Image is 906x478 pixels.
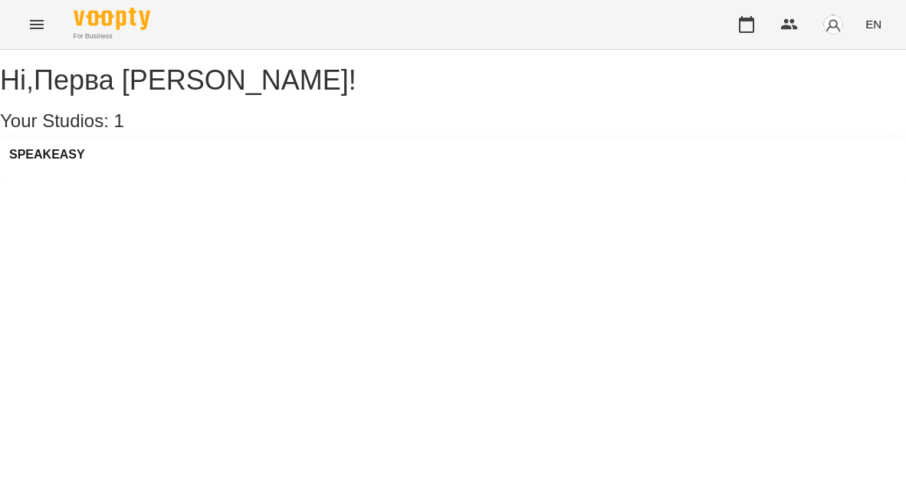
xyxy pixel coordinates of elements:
span: For Business [74,31,150,41]
img: avatar_s.png [822,14,844,35]
span: 1 [114,110,124,131]
button: EN [859,10,888,38]
a: SPEAKEASY [9,148,85,162]
span: EN [865,16,881,32]
button: Menu [18,6,55,43]
img: Voopty Logo [74,8,150,30]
